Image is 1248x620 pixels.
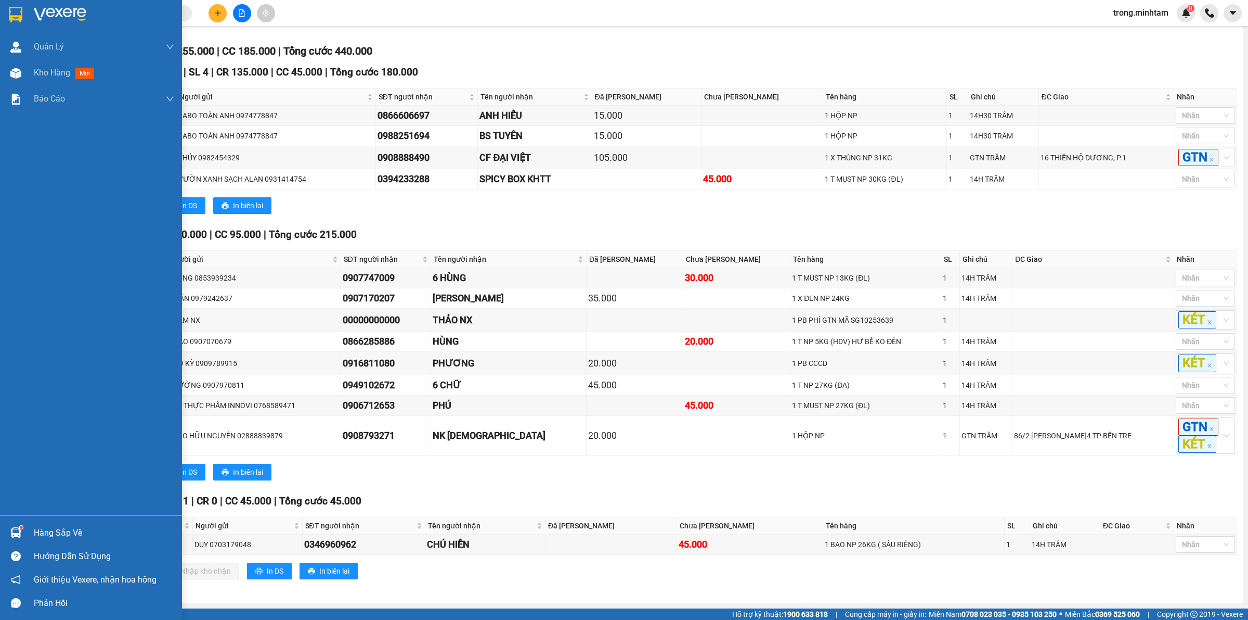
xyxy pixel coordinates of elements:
th: Tên hàng [790,251,941,268]
span: CR 135.000 [216,66,268,78]
td: HÙNG [431,332,587,352]
td: THẢO NX [431,309,587,332]
td: 0907747009 [341,268,432,288]
div: 0908888490 [378,150,476,165]
button: printerIn DS [161,197,205,214]
span: close [1209,157,1214,162]
span: GTN [1178,419,1218,436]
span: Quản Lý [34,40,64,53]
td: 0908793271 [341,416,432,456]
span: Tổng cước 215.000 [269,229,357,241]
div: 1 [943,314,958,326]
div: 14H TRÂM [970,173,1037,185]
img: logo-vxr [9,7,22,22]
span: down [166,43,174,51]
div: 45.000 [679,537,822,552]
strong: 0369 525 060 [1095,610,1140,618]
span: close [1207,444,1212,449]
div: CHÚ HIỀN [427,537,543,552]
span: | [211,66,214,78]
div: 45.000 [685,398,789,413]
div: THẢO 0907070679 [169,336,339,347]
span: CC 185.000 [222,45,276,57]
div: BẢO KỲ 0909789915 [169,358,339,369]
th: Chưa [PERSON_NAME] [677,517,824,535]
div: 15.000 [594,129,699,143]
span: Người gửi [170,254,330,265]
div: SPICY BOX KHTT [479,172,590,186]
span: close [1207,363,1212,368]
th: Đã [PERSON_NAME] [587,251,683,268]
div: 14H TRÂM [961,379,1010,391]
span: SĐT người nhận [305,520,415,532]
div: ANH HIẾU [479,108,590,123]
td: 6 CHỮ [431,375,587,396]
td: PHÚ [431,396,587,416]
td: 0916811080 [341,352,432,375]
span: plus [214,9,222,17]
span: CC 95.000 [215,229,261,241]
div: 0907747009 [343,271,430,285]
div: 0866285886 [343,334,430,349]
th: Tên hàng [823,88,947,106]
span: | [184,66,186,78]
th: Chưa [PERSON_NAME] [683,251,791,268]
div: 1 BAO NP 26KG ( SẦU RIÊNG) [825,539,1003,550]
button: aim [257,4,275,22]
td: CF ĐẠI VIỆT [478,146,592,169]
div: 1 HỘP NP [825,110,945,121]
span: Tên người nhận [434,254,576,265]
div: THẢO NX [433,313,584,327]
div: Nhãn [1177,91,1234,103]
span: Tên người nhận [480,91,581,103]
span: In DS [180,200,197,211]
td: 0394233288 [376,169,478,189]
span: ĐC Giao [1042,91,1163,103]
th: SL [941,251,960,268]
span: printer [255,567,263,576]
div: CF ĐẠI VIỆT [479,150,590,165]
span: CR 0 [197,495,217,507]
sup: 8 [1187,5,1194,12]
div: 86/2 [PERSON_NAME]4 TP BẾN TRE [1014,430,1172,441]
span: | [271,66,274,78]
div: 6 CHỮ [433,378,584,393]
div: 1 T NP 27KG (ĐA) [792,379,939,391]
span: Người gửi [196,520,292,532]
button: caret-down [1224,4,1242,22]
div: HÙNG [433,334,584,349]
th: Đã [PERSON_NAME] [545,517,677,535]
span: message [11,598,21,608]
div: 6 HÙNG [433,271,584,285]
td: 0866606697 [376,106,478,126]
th: SL [947,88,968,106]
div: 14H TRÂM [961,336,1010,347]
img: warehouse-icon [10,42,21,53]
div: 00000000000 [343,313,430,327]
span: Miền Bắc [1065,609,1140,620]
span: Miền Nam [929,609,1057,620]
span: Người gửi [179,91,365,103]
div: 0866606697 [378,108,476,123]
div: 1 PB PHÍ GTN MÃ SG10253639 [792,314,939,326]
img: phone-icon [1205,8,1214,18]
span: file-add [238,9,245,17]
div: 1 [943,272,958,284]
span: copyright [1190,611,1198,618]
div: [PERSON_NAME] [433,291,584,306]
div: Nhãn [1177,254,1234,265]
div: 1 [943,400,958,411]
span: SĐT người nhận [344,254,421,265]
div: LABO TOÀN ANH 0974778847 [178,110,374,121]
div: NK [DEMOGRAPHIC_DATA] [433,428,584,443]
span: | [210,229,212,241]
div: 1 [948,110,966,121]
span: GTN [1178,149,1218,166]
div: Hàng sắp về [34,525,174,541]
div: NHÂN 0979242637 [169,293,339,304]
span: | [836,609,837,620]
td: NK HỒNG ÂN [431,416,587,456]
span: | [325,66,328,78]
span: aim [262,9,269,17]
div: TRƯỜNG 0907970811 [169,379,339,391]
